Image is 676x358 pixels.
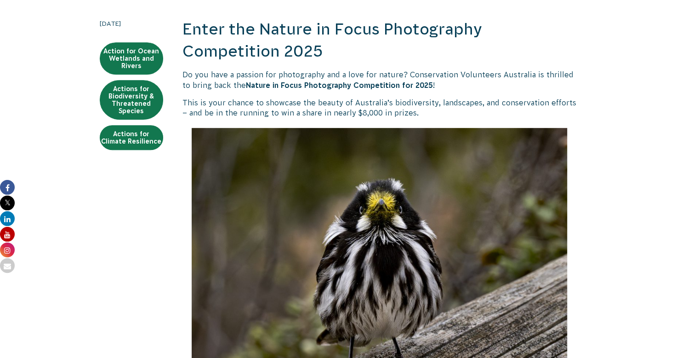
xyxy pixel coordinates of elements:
time: [DATE] [100,18,163,29]
strong: Nature in Focus Photography Competition for 2025 [246,81,433,89]
a: Actions for Climate Resilience [100,125,163,150]
a: Action for Ocean Wetlands and Rivers [100,42,163,75]
a: Actions for Biodiversity & Threatened Species [100,80,163,120]
h2: Enter the Nature in Focus Photography Competition 2025 [182,18,577,62]
p: Do you have a passion for photography and a love for nature? Conservation Volunteers Australia is... [182,69,577,90]
p: This is your chance to showcase the beauty of Australia’s biodiversity, landscapes, and conservat... [182,98,577,118]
